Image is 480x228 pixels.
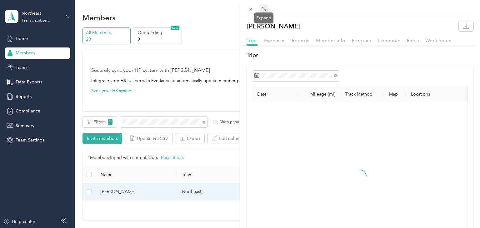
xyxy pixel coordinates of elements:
[352,37,371,43] span: Program
[254,12,273,23] div: Expand
[252,87,299,102] th: Date
[445,193,480,228] iframe: Everlance-gr Chat Button Frame
[316,37,345,43] span: Member info
[378,37,400,43] span: Commute
[425,37,451,43] span: Work hours
[292,37,309,43] span: Reports
[407,37,419,43] span: Rates
[299,87,340,102] th: Mileage (mi)
[264,37,285,43] span: Expenses
[247,21,301,31] p: [PERSON_NAME]
[384,87,406,102] th: Map
[247,51,473,60] h2: Trips
[340,87,384,102] th: Track Method
[247,37,257,43] span: Trips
